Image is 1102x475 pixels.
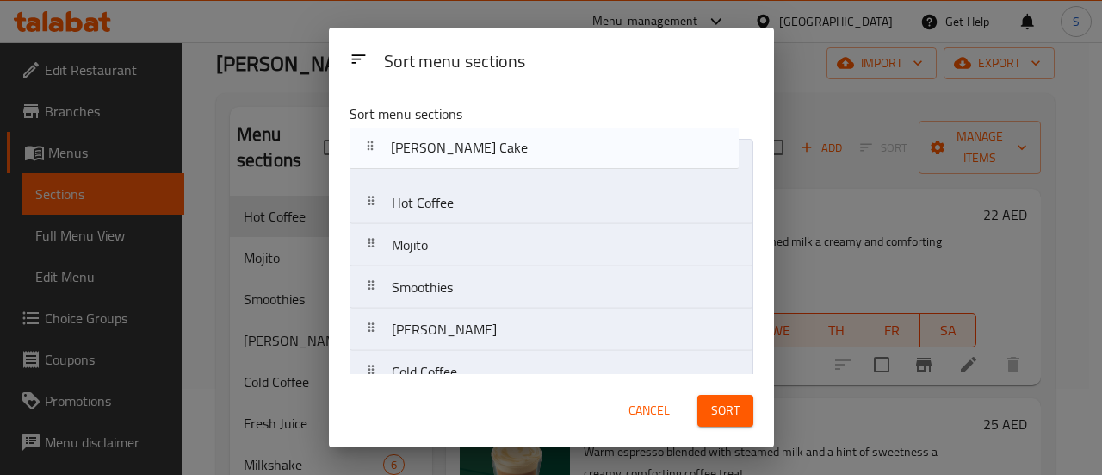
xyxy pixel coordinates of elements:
span: Sort [711,400,740,422]
p: Sort menu sections [350,103,670,125]
button: Sort [697,395,753,427]
div: Sort menu sections [377,43,760,82]
span: Cancel [628,400,670,422]
button: Cancel [622,395,677,427]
